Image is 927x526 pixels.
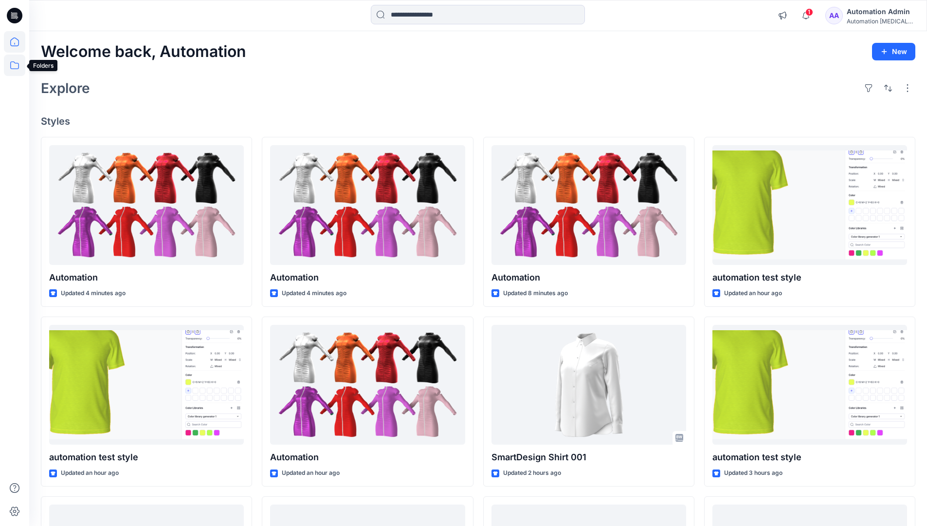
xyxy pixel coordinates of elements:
[270,325,465,445] a: Automation
[41,43,246,61] h2: Welcome back, Automation
[41,80,90,96] h2: Explore
[847,6,915,18] div: Automation Admin
[805,8,813,16] span: 1
[872,43,915,60] button: New
[61,288,126,299] p: Updated 4 minutes ago
[712,271,907,284] p: automation test style
[270,145,465,265] a: Automation
[491,271,686,284] p: Automation
[270,271,465,284] p: Automation
[491,451,686,464] p: SmartDesign Shirt 001
[270,451,465,464] p: Automation
[491,145,686,265] a: Automation
[712,325,907,445] a: automation test style
[49,271,244,284] p: Automation
[503,468,561,478] p: Updated 2 hours ago
[724,468,782,478] p: Updated 3 hours ago
[49,145,244,265] a: Automation
[724,288,782,299] p: Updated an hour ago
[825,7,843,24] div: AA
[61,468,119,478] p: Updated an hour ago
[49,325,244,445] a: automation test style
[49,451,244,464] p: automation test style
[282,288,346,299] p: Updated 4 minutes ago
[282,468,340,478] p: Updated an hour ago
[41,115,915,127] h4: Styles
[847,18,915,25] div: Automation [MEDICAL_DATA]...
[503,288,568,299] p: Updated 8 minutes ago
[712,145,907,265] a: automation test style
[712,451,907,464] p: automation test style
[491,325,686,445] a: SmartDesign Shirt 001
